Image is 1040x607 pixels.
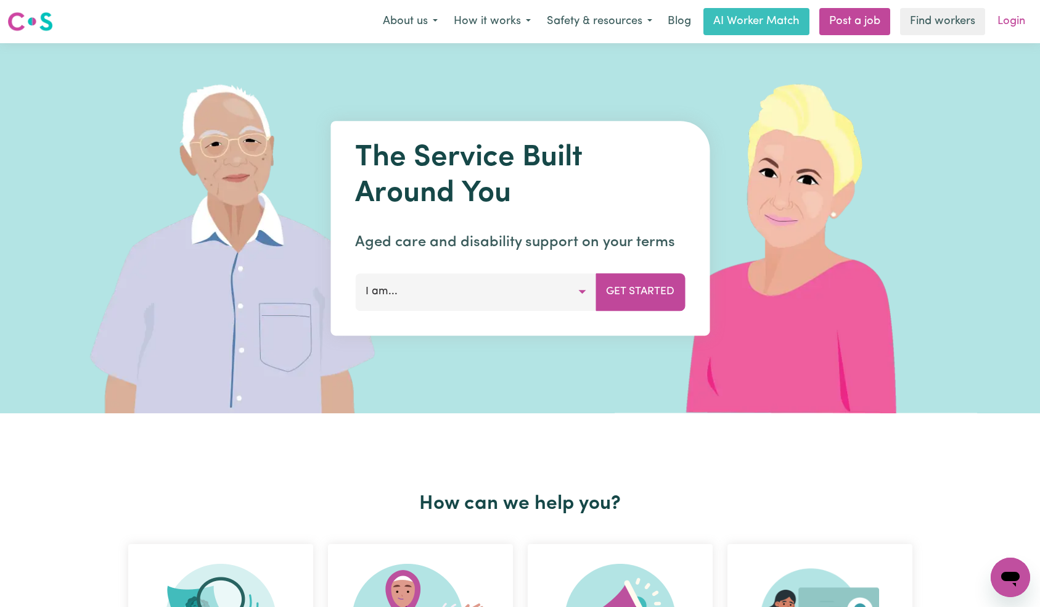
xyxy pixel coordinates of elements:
a: Blog [660,8,698,35]
a: Login [990,8,1033,35]
a: Post a job [819,8,890,35]
button: About us [375,9,446,35]
button: Safety & resources [539,9,660,35]
iframe: Button to launch messaging window [991,558,1030,597]
a: Find workers [900,8,985,35]
h1: The Service Built Around You [355,141,685,212]
button: Get Started [596,273,685,310]
a: AI Worker Match [703,8,809,35]
a: Careseekers logo [7,7,53,36]
button: I am... [355,273,596,310]
p: Aged care and disability support on your terms [355,231,685,254]
button: How it works [446,9,539,35]
h2: How can we help you? [121,492,920,516]
img: Careseekers logo [7,10,53,33]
